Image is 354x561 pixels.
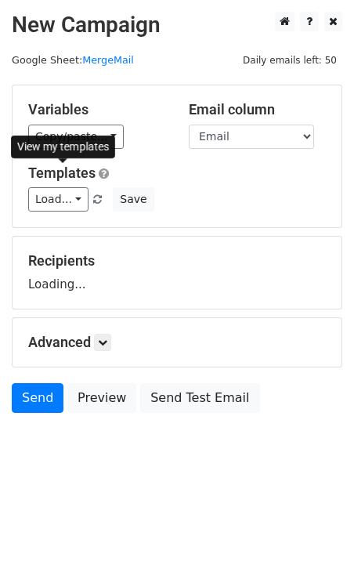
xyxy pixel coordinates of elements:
[140,383,259,413] a: Send Test Email
[28,252,326,270] h5: Recipients
[237,54,342,66] a: Daily emails left: 50
[12,383,63,413] a: Send
[28,252,326,293] div: Loading...
[11,136,115,158] div: View my templates
[28,101,165,118] h5: Variables
[12,12,342,38] h2: New Campaign
[82,54,134,66] a: MergeMail
[28,125,124,149] a: Copy/paste...
[28,165,96,181] a: Templates
[237,52,342,69] span: Daily emails left: 50
[28,187,88,212] a: Load...
[113,187,154,212] button: Save
[28,334,326,351] h5: Advanced
[12,54,134,66] small: Google Sheet:
[189,101,326,118] h5: Email column
[67,383,136,413] a: Preview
